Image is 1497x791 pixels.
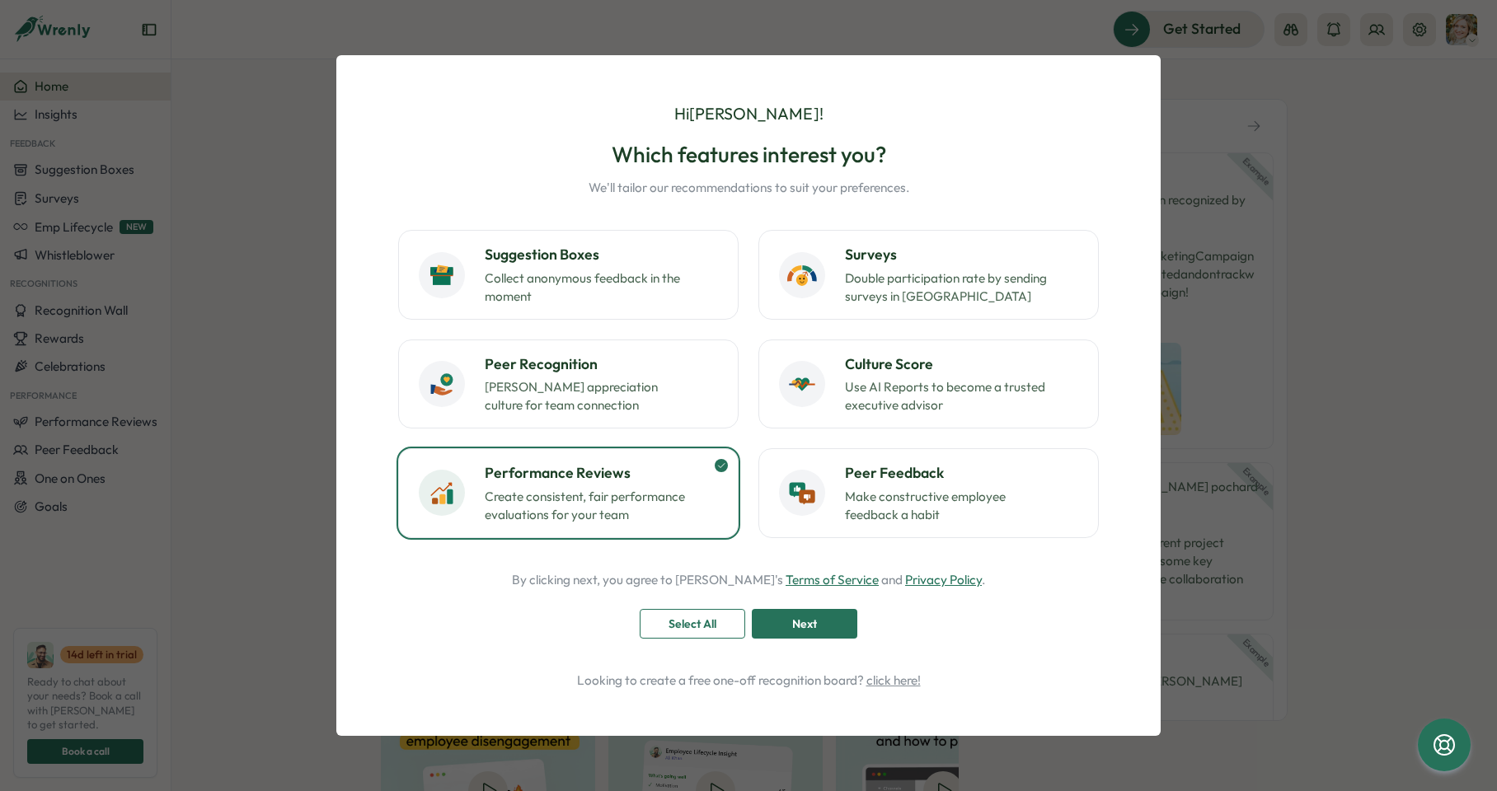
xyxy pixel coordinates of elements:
button: Select All [640,609,745,639]
button: SurveysDouble participation rate by sending surveys in [GEOGRAPHIC_DATA] [758,230,1099,319]
button: Peer Recognition[PERSON_NAME] appreciation culture for team connection [398,339,739,428]
button: Performance ReviewsCreate consistent, fair performance evaluations for your team [398,448,739,537]
button: Suggestion BoxesCollect anonymous feedback in the moment [398,230,739,319]
p: Hi [PERSON_NAME] ! [674,101,824,127]
p: Collect anonymous feedback in the moment [485,269,691,306]
button: Next [752,609,857,639]
p: Use AI Reports to become a trusted executive advisor [845,378,1051,414]
h3: Surveys [845,244,1078,265]
h3: Peer Feedback [845,462,1078,484]
p: Double participation rate by sending surveys in [GEOGRAPHIC_DATA] [845,269,1051,306]
p: Looking to create a free one-off recognition board? [382,672,1115,690]
button: Culture ScoreUse AI Reports to become a trusted executive advisor [758,339,1099,428]
h3: Suggestion Boxes [485,244,718,265]
h3: Culture Score [845,353,1078,375]
p: Make constructive employee feedback a habit [845,488,1051,524]
span: Next [792,610,817,638]
button: Peer FeedbackMake constructive employee feedback a habit [758,448,1099,537]
a: Privacy Policy [905,572,982,587]
p: We'll tailor our recommendations to suit your preferences. [589,179,909,197]
h2: Which features interest you? [589,140,909,169]
a: Terms of Service [786,572,879,587]
p: Create consistent, fair performance evaluations for your team [485,488,691,524]
h3: Performance Reviews [485,462,718,484]
p: By clicking next, you agree to [PERSON_NAME]'s and . [512,571,985,589]
a: click here! [866,672,921,688]
p: [PERSON_NAME] appreciation culture for team connection [485,378,691,414]
span: Select All [669,610,716,638]
h3: Peer Recognition [485,353,718,375]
